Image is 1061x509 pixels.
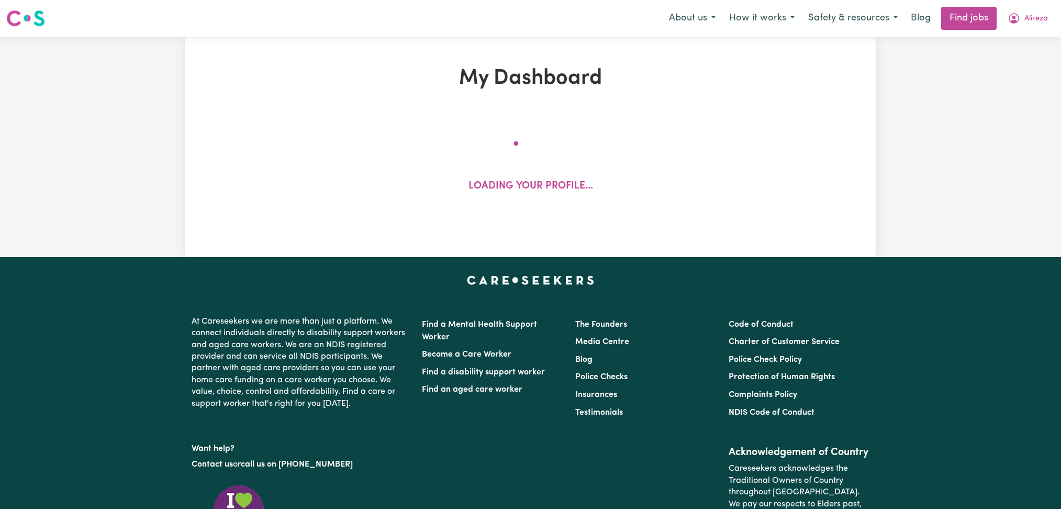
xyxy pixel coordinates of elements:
a: Become a Care Worker [422,350,511,359]
h1: My Dashboard [307,66,755,91]
a: Insurances [575,391,617,399]
a: Contact us [192,460,233,469]
button: How it works [722,7,801,29]
a: call us on [PHONE_NUMBER] [241,460,353,469]
button: Safety & resources [801,7,904,29]
a: Careseekers logo [6,6,45,30]
img: Careseekers logo [6,9,45,28]
a: The Founders [575,320,627,329]
a: Complaints Policy [729,391,797,399]
a: Police Check Policy [729,356,802,364]
a: Find a disability support worker [422,368,545,377]
button: About us [662,7,722,29]
a: Blog [904,7,937,30]
p: or [192,455,409,474]
a: Police Checks [575,373,628,381]
p: Loading your profile... [468,179,593,194]
a: NDIS Code of Conduct [729,408,814,417]
a: Find a Mental Health Support Worker [422,320,537,341]
a: Protection of Human Rights [729,373,835,381]
p: Want help? [192,439,409,455]
span: Alireza [1024,13,1048,25]
h2: Acknowledgement of Country [729,446,869,459]
a: Code of Conduct [729,320,794,329]
a: Find an aged care worker [422,385,522,394]
iframe: Button to launch messaging window [1019,467,1053,501]
a: Blog [575,356,593,364]
a: Careseekers home page [467,276,594,284]
button: My Account [1001,7,1055,29]
a: Charter of Customer Service [729,338,840,346]
a: Testimonials [575,408,623,417]
p: At Careseekers we are more than just a platform. We connect individuals directly to disability su... [192,312,409,414]
a: Find jobs [941,7,997,30]
a: Media Centre [575,338,629,346]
